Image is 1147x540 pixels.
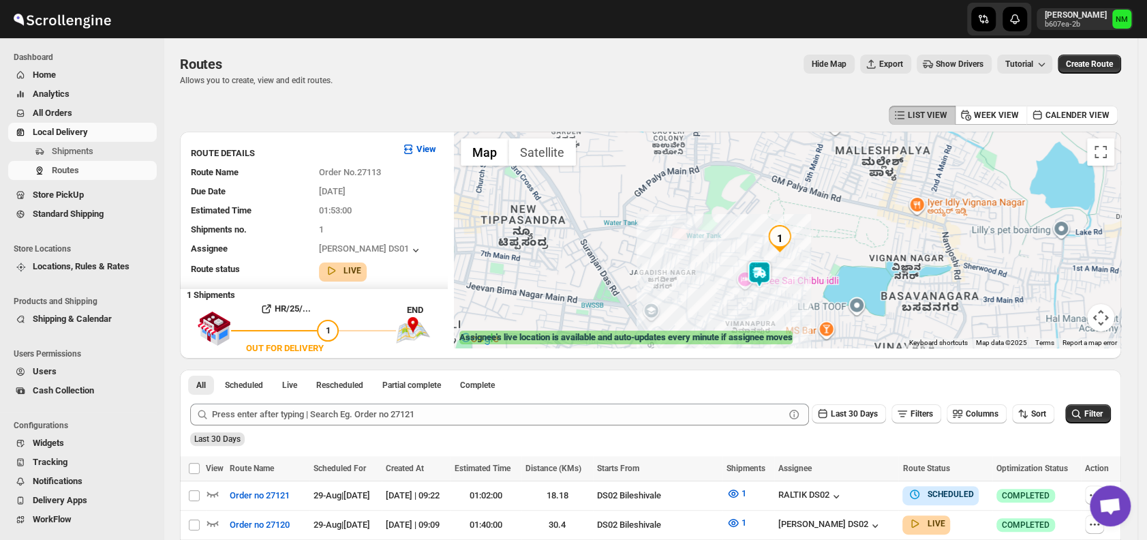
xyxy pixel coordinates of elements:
[778,464,812,473] span: Assignee
[326,325,331,335] span: 1
[1116,15,1128,24] text: NM
[597,518,718,532] div: DS02 Bileshivale
[33,261,129,271] span: Locations, Rules & Rates
[14,296,157,307] span: Products and Shipping
[8,310,157,329] button: Shipping & Calendar
[1026,106,1118,125] button: CALENDER VIEW
[14,52,157,63] span: Dashboard
[718,483,754,505] button: 1
[319,205,352,215] span: 01:53:00
[191,224,247,235] span: Shipments no.
[976,339,1027,346] span: Map data ©2025
[191,243,228,254] span: Assignee
[908,487,973,501] button: SCHEDULED
[33,476,82,486] span: Notifications
[741,488,746,498] span: 1
[8,104,157,123] button: All Orders
[525,518,588,532] div: 30.4
[194,434,241,444] span: Last 30 Days
[180,283,235,300] b: 1 Shipments
[8,257,157,276] button: Locations, Rules & Rates
[860,55,911,74] button: Export
[230,464,274,473] span: Route Name
[455,518,517,532] div: 01:40:00
[778,519,882,532] button: [PERSON_NAME] DS02
[1085,464,1109,473] span: Action
[1005,59,1033,69] span: Tutorial
[188,376,214,395] button: All routes
[1087,138,1114,166] button: Toggle fullscreen view
[246,342,324,355] div: OUT FOR DELIVERY
[191,205,251,215] span: Estimated Time
[33,457,67,467] span: Tracking
[316,380,363,391] span: Rescheduled
[382,380,441,391] span: Partial complete
[889,106,955,125] button: LIST VIEW
[33,314,112,324] span: Shipping & Calendar
[197,302,231,355] img: shop.svg
[911,409,933,419] span: Filters
[319,243,423,257] div: [PERSON_NAME] DS01
[8,510,157,529] button: WorkFlow
[14,243,157,254] span: Store Locations
[741,517,746,528] span: 1
[727,464,765,473] span: Shipments
[407,303,447,317] div: END
[974,110,1019,121] span: WEEK VIEW
[191,264,240,274] span: Route status
[14,420,157,431] span: Configurations
[225,380,263,391] span: Scheduled
[11,2,113,36] img: ScrollEngine
[525,489,588,502] div: 18.18
[231,298,339,320] button: HR/25/...
[927,490,973,499] b: SCHEDULED
[33,495,87,505] span: Delivery Apps
[8,85,157,104] button: Analytics
[457,330,502,348] img: Google
[221,514,298,536] button: Order no 27120
[33,108,72,118] span: All Orders
[8,142,157,161] button: Shipments
[1045,20,1107,29] p: b607ea-2b
[778,490,843,503] button: RALTIK DS02
[1012,404,1054,423] button: Sort
[230,518,290,532] span: Order no 27120
[221,485,298,507] button: Order no 27121
[1035,339,1054,346] a: Terms (opens in new tab)
[927,519,945,528] b: LIVE
[766,225,793,252] div: 1
[461,138,508,166] button: Show street map
[324,264,361,277] button: LIVE
[996,464,1068,473] span: Optimization Status
[206,464,224,473] span: View
[319,224,324,235] span: 1
[52,165,79,175] span: Routes
[386,518,446,532] div: [DATE] | 09:09
[8,362,157,381] button: Users
[33,385,94,395] span: Cash Collection
[1112,10,1131,29] span: Narjit Magar
[8,381,157,400] button: Cash Collection
[33,209,104,219] span: Standard Shipping
[8,453,157,472] button: Tracking
[8,472,157,491] button: Notifications
[196,380,206,391] span: All
[460,380,495,391] span: Complete
[597,489,718,502] div: DS02 Bileshivale
[313,490,370,500] span: 29-Aug | [DATE]
[1087,304,1114,331] button: Map camera controls
[1058,55,1121,74] button: Create Route
[831,409,878,419] span: Last 30 Days
[525,464,581,473] span: Distance (KMs)
[947,404,1007,423] button: Columns
[313,464,366,473] span: Scheduled For
[180,56,222,72] span: Routes
[909,338,968,348] button: Keyboard shortcuts
[1084,409,1103,419] span: Filter
[1066,59,1113,70] span: Create Route
[191,147,391,160] h3: ROUTE DETAILS
[902,464,949,473] span: Route Status
[33,127,88,137] span: Local Delivery
[891,404,941,423] button: Filters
